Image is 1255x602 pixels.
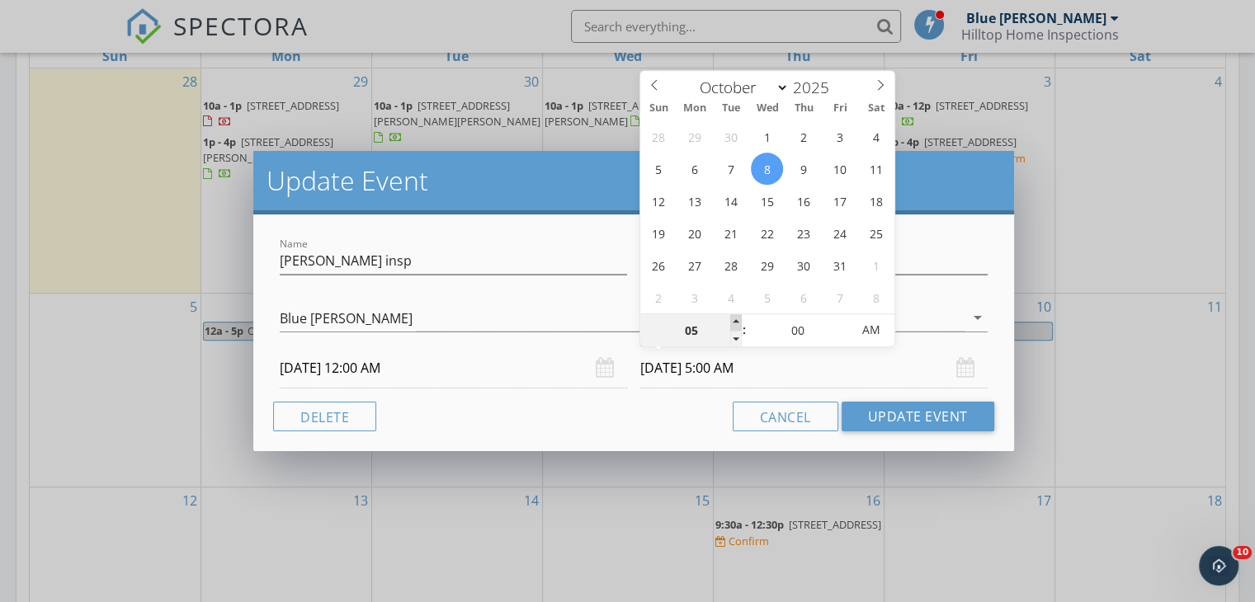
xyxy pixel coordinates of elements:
[642,249,674,281] span: October 26, 2025
[823,185,856,217] span: October 17, 2025
[678,217,710,249] span: October 20, 2025
[823,217,856,249] span: October 24, 2025
[823,249,856,281] span: October 31, 2025
[640,103,677,114] span: Sun
[1199,546,1238,586] iframe: Intercom live chat
[715,281,747,313] span: November 4, 2025
[642,281,674,313] span: November 2, 2025
[677,103,713,114] span: Mon
[280,311,413,326] div: Blue [PERSON_NAME]
[787,153,819,185] span: October 9, 2025
[678,185,710,217] span: October 13, 2025
[787,217,819,249] span: October 23, 2025
[715,120,747,153] span: September 30, 2025
[640,348,988,388] input: Select date
[642,120,674,153] span: September 28, 2025
[842,402,994,431] button: Update Event
[823,153,856,185] span: October 10, 2025
[751,281,783,313] span: November 5, 2025
[860,185,892,217] span: October 18, 2025
[848,313,894,346] span: Click to toggle
[713,103,749,114] span: Tue
[715,185,747,217] span: October 14, 2025
[787,120,819,153] span: October 2, 2025
[787,249,819,281] span: October 30, 2025
[823,281,856,313] span: November 7, 2025
[678,281,710,313] span: November 3, 2025
[860,120,892,153] span: October 4, 2025
[860,217,892,249] span: October 25, 2025
[678,120,710,153] span: September 29, 2025
[858,103,894,114] span: Sat
[642,153,674,185] span: October 5, 2025
[1233,546,1252,559] span: 10
[860,249,892,281] span: November 1, 2025
[789,77,843,98] input: Year
[751,217,783,249] span: October 22, 2025
[751,249,783,281] span: October 29, 2025
[787,281,819,313] span: November 6, 2025
[273,402,376,431] button: Delete
[787,185,819,217] span: October 16, 2025
[786,103,822,114] span: Thu
[742,313,747,346] span: :
[968,308,988,327] i: arrow_drop_down
[678,249,710,281] span: October 27, 2025
[280,348,627,388] input: Select date
[860,153,892,185] span: October 11, 2025
[860,281,892,313] span: November 8, 2025
[751,153,783,185] span: October 8, 2025
[715,217,747,249] span: October 21, 2025
[642,185,674,217] span: October 12, 2025
[749,103,786,114] span: Wed
[678,153,710,185] span: October 6, 2025
[823,120,856,153] span: October 3, 2025
[715,249,747,281] span: October 28, 2025
[715,153,747,185] span: October 7, 2025
[642,217,674,249] span: October 19, 2025
[267,164,1001,197] h2: Update Event
[751,120,783,153] span: October 1, 2025
[822,103,858,114] span: Fri
[733,402,838,431] button: Cancel
[751,185,783,217] span: October 15, 2025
